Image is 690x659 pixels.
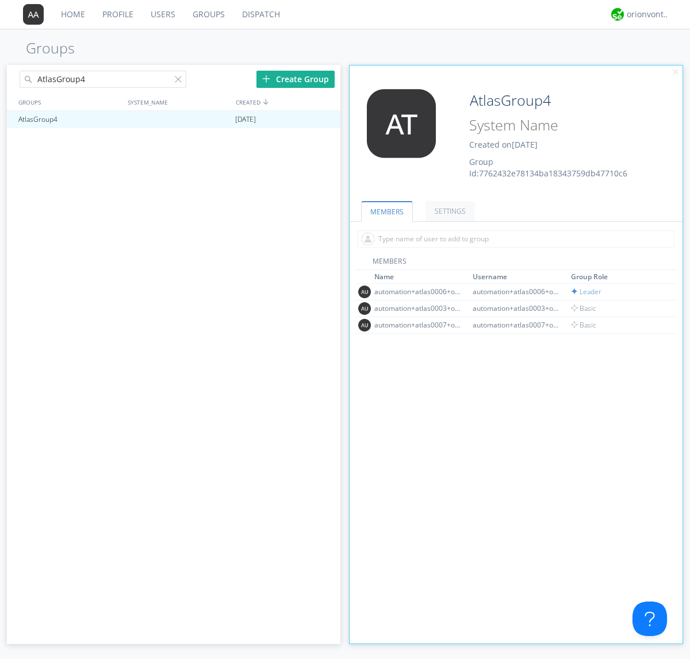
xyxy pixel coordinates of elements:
[571,303,596,313] span: Basic
[672,68,680,76] img: cancel.svg
[373,270,471,284] th: Toggle SortBy
[235,111,256,128] span: [DATE]
[374,320,461,330] div: automation+atlas0007+org2
[358,286,371,298] img: 373638.png
[611,8,624,21] img: 29d36aed6fa347d5a1537e7736e6aa13
[512,139,538,150] span: [DATE]
[632,602,667,636] iframe: Toggle Customer Support
[23,4,44,25] img: 373638.png
[471,270,569,284] th: Toggle SortBy
[569,270,664,284] th: Toggle SortBy
[473,287,559,296] div: automation+atlas0006+org2
[16,94,122,110] div: GROUPS
[571,320,596,330] span: Basic
[473,303,559,313] div: automation+atlas0003+org2
[358,230,674,248] input: Type name of user to add to group
[374,287,461,296] div: automation+atlas0006+org2
[469,156,627,179] span: Group Id: 7762432e78134ba18343759db47710c6
[473,320,559,330] div: automation+atlas0007+org2
[16,111,123,128] div: AtlasGroup4
[256,71,335,88] div: Create Group
[358,302,371,315] img: 373638.png
[358,89,444,158] img: 373638.png
[374,303,461,313] div: automation+atlas0003+org2
[233,94,342,110] div: CREATED
[20,71,186,88] input: Search groups
[262,75,270,83] img: plus.svg
[465,114,651,136] input: System Name
[358,319,371,332] img: 373638.png
[7,111,340,128] a: AtlasGroup4[DATE]
[125,94,233,110] div: SYSTEM_NAME
[355,256,677,270] div: MEMBERS
[627,9,670,20] div: orionvontas+atlas+automation+org2
[469,139,538,150] span: Created on
[465,89,651,112] input: Group Name
[571,287,601,296] span: Leader
[425,201,475,221] a: SETTINGS
[361,201,413,222] a: MEMBERS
